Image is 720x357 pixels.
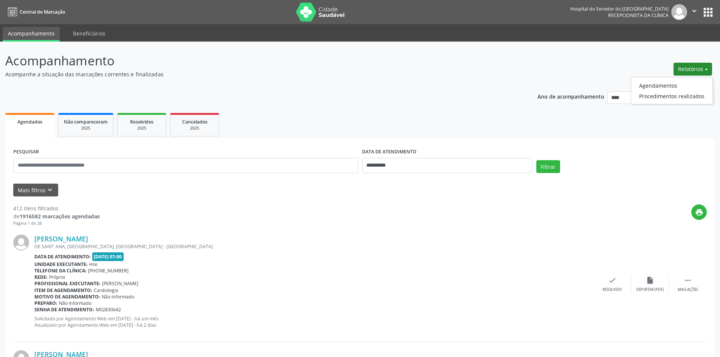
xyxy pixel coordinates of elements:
a: Beneficiários [68,27,111,40]
div: Página 1 de 28 [13,220,100,227]
span: [DATE] 07:00 [92,252,124,261]
span: Resolvidos [130,119,153,125]
i:  [690,7,698,15]
label: DATA DE ATENDIMENTO [362,146,417,158]
span: Agendados [17,119,42,125]
div: Exportar (PDF) [636,287,664,292]
a: Procedimentos realizados [631,91,712,101]
span: M02830642 [96,306,121,313]
span: Própria [49,274,65,280]
a: Central de Marcação [5,6,65,18]
span: Hse [89,261,98,267]
label: PESQUISAR [13,146,39,158]
b: Data de atendimento: [34,253,91,260]
i: keyboard_arrow_down [46,186,54,194]
button: Filtrar [536,160,560,173]
div: Mais ações [678,287,698,292]
div: de [13,212,100,220]
div: Resolvido [602,287,622,292]
i:  [684,276,692,284]
p: Solicitado por Agendamento Web em [DATE] - há um mês Atualizado por Agendamento Web em [DATE] - h... [34,315,593,328]
button: apps [701,6,715,19]
span: [PERSON_NAME] [102,280,138,287]
p: Acompanhamento [5,51,502,70]
img: img [671,4,687,20]
span: Cancelados [182,119,207,125]
div: 2025 [123,125,161,131]
a: Agendamentos [631,80,712,91]
button:  [687,4,701,20]
b: Unidade executante: [34,261,88,267]
button: print [691,204,707,220]
i: print [695,208,703,216]
img: img [13,235,29,250]
span: Não informado [102,294,134,300]
b: Telefone da clínica: [34,267,87,274]
div: Hospital do Servidor do [GEOGRAPHIC_DATA] [570,6,669,12]
span: Central de Marcação [20,9,65,15]
p: Ano de acompanhamento [537,91,604,101]
button: Mais filtroskeyboard_arrow_down [13,184,58,197]
strong: 1916582 marcações agendadas [20,213,100,220]
b: Item de agendamento: [34,287,92,294]
span: [PHONE_NUMBER] [88,267,129,274]
div: 2025 [64,125,108,131]
i: check [608,276,616,284]
button: Relatórios [674,63,712,76]
i: insert_drive_file [646,276,654,284]
b: Profissional executante: [34,280,101,287]
p: Acompanhe a situação das marcações correntes e finalizadas [5,70,502,78]
div: 2025 [176,125,214,131]
div: 412 itens filtrados [13,204,100,212]
span: Recepcionista da clínica [608,12,669,19]
b: Motivo de agendamento: [34,294,100,300]
span: Cardiologia [94,287,118,294]
a: Acompanhamento [3,27,60,42]
span: Não informado [59,300,91,306]
div: DE SANT' ANA, [GEOGRAPHIC_DATA], [GEOGRAPHIC_DATA] - [GEOGRAPHIC_DATA] [34,243,593,250]
b: Senha de atendimento: [34,306,94,313]
b: Preparo: [34,300,57,306]
b: Rede: [34,274,48,280]
span: Não compareceram [64,119,108,125]
ul: Relatórios [631,77,713,104]
a: [PERSON_NAME] [34,235,88,243]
